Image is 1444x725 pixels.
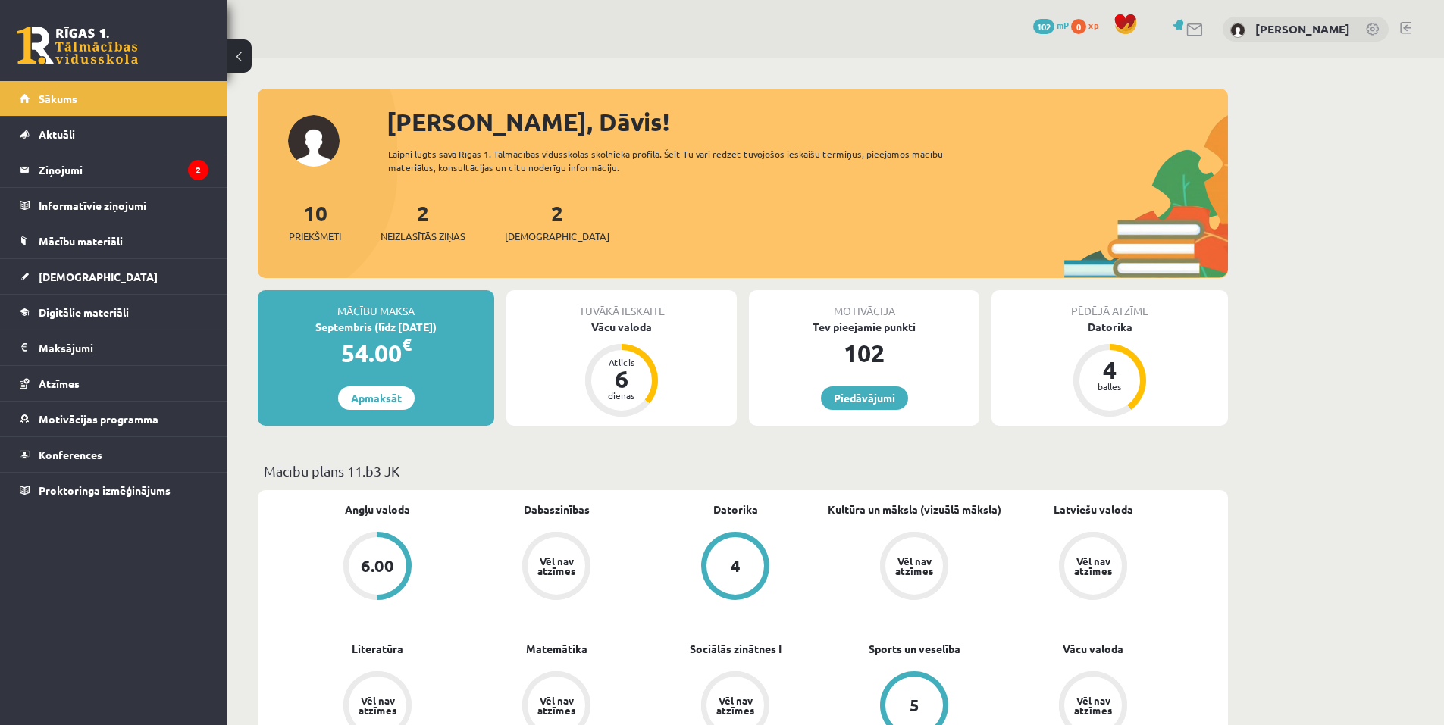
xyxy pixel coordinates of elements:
[991,319,1228,335] div: Datorika
[1087,358,1132,382] div: 4
[1230,23,1245,38] img: Dāvis Sauja
[39,92,77,105] span: Sākums
[20,366,208,401] a: Atzīmes
[20,188,208,223] a: Informatīvie ziņojumi
[714,695,756,715] div: Vēl nav atzīmes
[910,697,919,714] div: 5
[1033,19,1069,31] a: 102 mP
[506,290,737,319] div: Tuvākā ieskaite
[1087,382,1132,391] div: balles
[361,558,394,574] div: 6.00
[20,81,208,116] a: Sākums
[825,532,1004,603] a: Vēl nav atzīmes
[713,502,758,517] a: Datorika
[381,229,465,244] span: Neizlasītās ziņas
[506,319,737,335] div: Vācu valoda
[869,641,960,657] a: Sports un veselība
[828,502,1001,517] a: Kultūra un māksla (vizuālā māksla)
[402,333,412,355] span: €
[352,641,403,657] a: Literatūra
[17,27,138,64] a: Rīgas 1. Tālmācības vidusskola
[39,305,129,319] span: Digitālie materiāli
[345,502,410,517] a: Angļu valoda
[264,461,1222,481] p: Mācību plāns 11.b3 JK
[1071,19,1106,31] a: 0 xp
[526,641,587,657] a: Matemātika
[505,229,609,244] span: [DEMOGRAPHIC_DATA]
[991,290,1228,319] div: Pēdējā atzīme
[535,556,578,576] div: Vēl nav atzīmes
[1255,21,1350,36] a: [PERSON_NAME]
[20,117,208,152] a: Aktuāli
[20,437,208,472] a: Konferences
[991,319,1228,419] a: Datorika 4 balles
[20,402,208,436] a: Motivācijas programma
[524,502,590,517] a: Dabaszinības
[1072,556,1114,576] div: Vēl nav atzīmes
[258,290,494,319] div: Mācību maksa
[505,199,609,244] a: 2[DEMOGRAPHIC_DATA]
[388,147,970,174] div: Laipni lūgts savā Rīgas 1. Tālmācības vidusskolas skolnieka profilā. Šeit Tu vari redzēt tuvojošo...
[20,295,208,330] a: Digitālie materiāli
[39,234,123,248] span: Mācību materiāli
[1054,502,1133,517] a: Latviešu valoda
[289,229,341,244] span: Priekšmeti
[356,695,399,715] div: Vēl nav atzīmes
[39,188,208,223] legend: Informatīvie ziņojumi
[258,335,494,371] div: 54.00
[381,199,465,244] a: 2Neizlasītās ziņas
[39,270,158,283] span: [DEMOGRAPHIC_DATA]
[258,319,494,335] div: Septembris (līdz [DATE])
[39,377,80,390] span: Atzīmes
[338,386,415,410] a: Apmaksāt
[20,473,208,508] a: Proktoringa izmēģinājums
[821,386,908,410] a: Piedāvājumi
[1072,695,1114,715] div: Vēl nav atzīmes
[599,358,644,367] div: Atlicis
[506,319,737,419] a: Vācu valoda Atlicis 6 dienas
[646,532,825,603] a: 4
[288,532,467,603] a: 6.00
[893,556,935,576] div: Vēl nav atzīmes
[39,448,102,461] span: Konferences
[731,558,741,574] div: 4
[20,152,208,187] a: Ziņojumi2
[39,412,158,426] span: Motivācijas programma
[749,290,979,319] div: Motivācija
[387,104,1228,140] div: [PERSON_NAME], Dāvis!
[749,319,979,335] div: Tev pieejamie punkti
[1057,19,1069,31] span: mP
[1004,532,1182,603] a: Vēl nav atzīmes
[1088,19,1098,31] span: xp
[39,483,171,497] span: Proktoringa izmēģinājums
[20,259,208,294] a: [DEMOGRAPHIC_DATA]
[20,223,208,258] a: Mācību materiāli
[20,330,208,365] a: Maksājumi
[535,695,578,715] div: Vēl nav atzīmes
[599,367,644,391] div: 6
[289,199,341,244] a: 10Priekšmeti
[1063,641,1123,657] a: Vācu valoda
[1071,19,1086,34] span: 0
[749,335,979,371] div: 102
[599,391,644,400] div: dienas
[690,641,782,657] a: Sociālās zinātnes I
[39,330,208,365] legend: Maksājumi
[39,152,208,187] legend: Ziņojumi
[39,127,75,141] span: Aktuāli
[188,160,208,180] i: 2
[1033,19,1054,34] span: 102
[467,532,646,603] a: Vēl nav atzīmes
